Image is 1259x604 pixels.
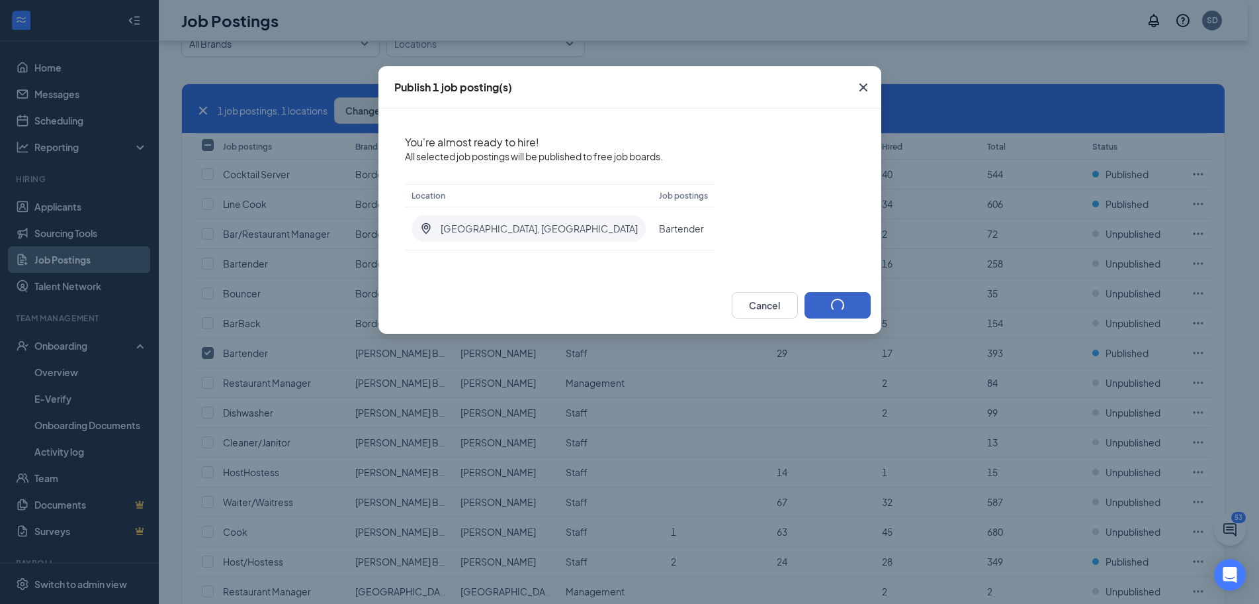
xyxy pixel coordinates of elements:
th: Job postings [652,184,715,207]
button: Cancel [732,292,798,319]
th: Location [405,184,652,207]
p: You're almost ready to hire! [405,135,715,150]
span: [GEOGRAPHIC_DATA], [GEOGRAPHIC_DATA] [441,222,638,235]
button: Close [846,66,881,109]
span: All selected job postings will be published to free job boards. [405,150,715,163]
svg: LocationPin [419,222,433,235]
div: Publish 1 job posting(s) [394,80,512,95]
td: Bartender [652,207,715,250]
div: Open Intercom Messenger [1214,559,1246,591]
svg: Cross [855,79,871,95]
